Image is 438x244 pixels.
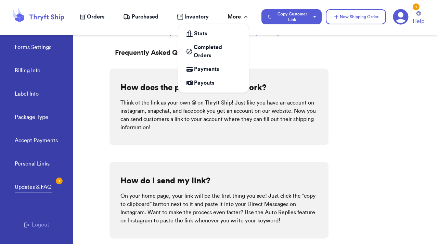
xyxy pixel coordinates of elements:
button: Logout [24,221,49,229]
a: Payouts [181,76,246,90]
div: 1 [413,3,420,10]
span: Completed Orders [194,43,241,60]
a: Accept Payments [15,136,58,146]
span: Purchased [132,13,158,21]
a: 1 [393,9,409,25]
a: Updates & FAQ1 [15,183,52,193]
h2: How do I send my link? [120,175,210,186]
p: On your home page, your link will be the first thing you see! Just click the “copy to clipboard” ... [120,192,318,225]
span: Payouts [194,79,214,87]
a: Package Type [15,113,48,123]
a: Billing Info [15,66,40,76]
div: More [228,13,249,21]
button: Copy Customer Link [261,9,322,24]
span: Payments [194,65,219,73]
span: Inventory [184,13,209,21]
a: Stats [181,27,246,40]
div: Updates & FAQ [15,183,52,191]
a: Help [413,11,424,25]
a: Inventory [177,13,209,21]
a: Label Info [15,90,39,99]
div: 1 [56,178,63,184]
a: Purchased [123,13,158,21]
span: Orders [87,13,104,21]
a: Forms Settings [15,43,51,53]
a: Personal Links [15,160,50,169]
button: New Shipping Order [326,9,386,24]
p: Frequently Asked Questions [109,42,328,63]
a: Orders [80,13,104,21]
a: Payments [181,62,246,76]
a: Completed Orders [181,40,246,62]
span: Help [413,17,424,25]
h2: How does the personalized link work? [120,82,267,93]
span: Stats [194,29,207,38]
p: Think of the link as your own @ on Thryft Ship! Just like you have an account on instagram, snapc... [120,99,318,132]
